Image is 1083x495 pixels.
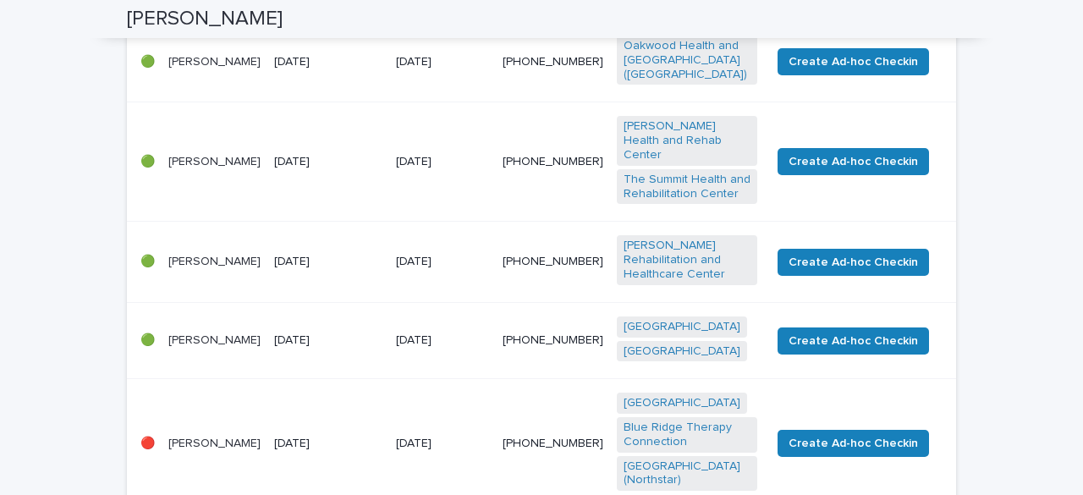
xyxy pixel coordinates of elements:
[168,155,261,169] p: [PERSON_NAME]
[127,302,956,379] tr: 🟢[PERSON_NAME][DATE][DATE][PHONE_NUMBER][GEOGRAPHIC_DATA] [GEOGRAPHIC_DATA] Create Ad-hoc Checkin
[396,437,489,451] p: [DATE]
[127,102,956,222] tr: 🟢[PERSON_NAME][DATE][DATE][PHONE_NUMBER][PERSON_NAME] Health and Rehab Center The Summit Health a...
[396,255,489,269] p: [DATE]
[274,333,382,348] p: [DATE]
[503,437,603,449] a: [PHONE_NUMBER]
[168,255,261,269] p: [PERSON_NAME]
[168,55,261,69] p: [PERSON_NAME]
[789,153,918,170] span: Create Ad-hoc Checkin
[274,255,382,269] p: [DATE]
[778,148,929,175] button: Create Ad-hoc Checkin
[624,396,740,410] a: [GEOGRAPHIC_DATA]
[274,155,382,169] p: [DATE]
[778,327,929,355] button: Create Ad-hoc Checkin
[503,256,603,267] a: [PHONE_NUMBER]
[778,249,929,276] button: Create Ad-hoc Checkin
[789,53,918,70] span: Create Ad-hoc Checkin
[140,255,155,269] p: 🟢
[127,222,956,302] tr: 🟢[PERSON_NAME][DATE][DATE][PHONE_NUMBER][PERSON_NAME] Rehabilitation and Healthcare Center Create...
[140,155,155,169] p: 🟢
[503,156,603,168] a: [PHONE_NUMBER]
[127,21,956,102] tr: 🟢[PERSON_NAME][DATE][DATE][PHONE_NUMBER]Oakwood Health and [GEOGRAPHIC_DATA] ([GEOGRAPHIC_DATA]) ...
[778,48,929,75] button: Create Ad-hoc Checkin
[624,239,750,281] a: [PERSON_NAME] Rehabilitation and Healthcare Center
[396,333,489,348] p: [DATE]
[789,254,918,271] span: Create Ad-hoc Checkin
[396,155,489,169] p: [DATE]
[624,459,750,488] a: [GEOGRAPHIC_DATA] (Northstar)
[624,173,750,201] a: The Summit Health and Rehabilitation Center
[624,320,740,334] a: [GEOGRAPHIC_DATA]
[624,344,740,359] a: [GEOGRAPHIC_DATA]
[127,7,283,31] h2: [PERSON_NAME]
[274,437,382,451] p: [DATE]
[624,119,750,162] a: [PERSON_NAME] Health and Rehab Center
[396,55,489,69] p: [DATE]
[168,437,261,451] p: [PERSON_NAME]
[503,56,603,68] a: [PHONE_NUMBER]
[140,55,155,69] p: 🟢
[778,430,929,457] button: Create Ad-hoc Checkin
[168,333,261,348] p: [PERSON_NAME]
[274,55,382,69] p: [DATE]
[624,39,750,81] a: Oakwood Health and [GEOGRAPHIC_DATA] ([GEOGRAPHIC_DATA])
[789,435,918,452] span: Create Ad-hoc Checkin
[140,333,155,348] p: 🟢
[624,421,750,449] a: Blue Ridge Therapy Connection
[503,334,603,346] a: [PHONE_NUMBER]
[789,333,918,349] span: Create Ad-hoc Checkin
[140,437,155,451] p: 🔴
